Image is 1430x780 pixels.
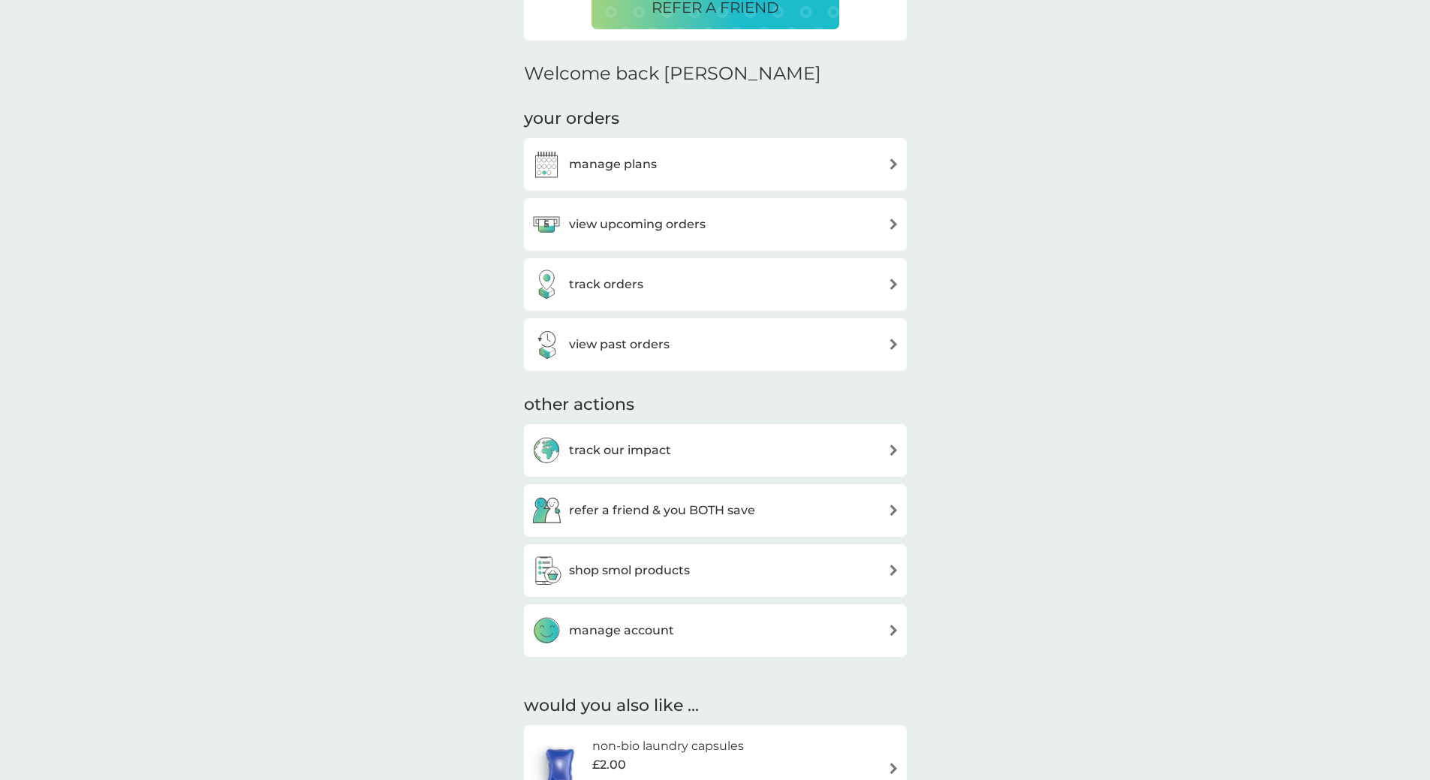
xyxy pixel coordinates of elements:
[569,335,670,354] h3: view past orders
[524,107,619,131] h3: your orders
[592,755,626,775] span: £2.00
[888,444,899,456] img: arrow right
[569,561,690,580] h3: shop smol products
[888,158,899,170] img: arrow right
[888,504,899,516] img: arrow right
[592,736,744,756] h6: non-bio laundry capsules
[569,275,643,294] h3: track orders
[524,63,821,85] h2: Welcome back [PERSON_NAME]
[569,441,671,460] h3: track our impact
[524,393,634,417] h3: other actions
[888,763,899,774] img: arrow right
[888,218,899,230] img: arrow right
[888,339,899,350] img: arrow right
[524,694,907,718] h2: would you also like ...
[888,625,899,636] img: arrow right
[569,215,706,234] h3: view upcoming orders
[569,621,674,640] h3: manage account
[888,279,899,290] img: arrow right
[569,155,657,174] h3: manage plans
[569,501,755,520] h3: refer a friend & you BOTH save
[888,565,899,576] img: arrow right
